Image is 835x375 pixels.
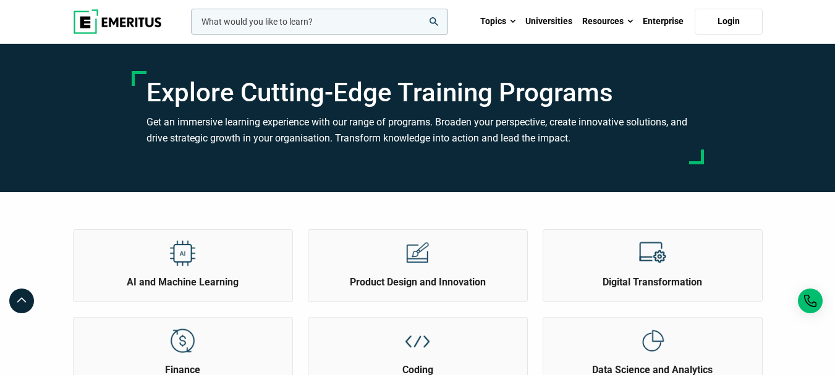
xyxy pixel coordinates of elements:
img: Explore Topics [404,327,431,355]
img: Explore Topics [404,239,431,267]
a: Explore Topics Digital Transformation [543,230,762,289]
h2: Digital Transformation [546,276,759,289]
img: Explore Topics [169,327,197,355]
img: Explore Topics [169,239,197,267]
img: Explore Topics [638,239,666,267]
h2: Product Design and Innovation [312,276,524,289]
h1: Explore Cutting-Edge Training Programs [146,77,689,108]
h2: AI and Machine Learning [77,276,289,289]
img: Explore Topics [638,327,666,355]
a: Login [695,9,763,35]
a: Explore Topics Product Design and Innovation [308,230,527,289]
input: woocommerce-product-search-field-0 [191,9,448,35]
a: Explore Topics AI and Machine Learning [74,230,292,289]
h3: Get an immersive learning experience with our range of programs. Broaden your perspective, create... [146,114,689,146]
